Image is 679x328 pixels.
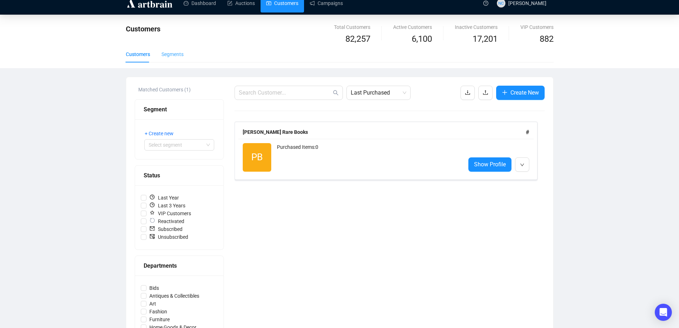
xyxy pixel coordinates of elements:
[146,300,159,308] span: Art
[508,0,546,6] span: [PERSON_NAME]
[146,292,202,300] span: Antiques & Collectibles
[510,88,539,97] span: Create New
[146,202,188,210] span: Last 3 Years
[235,122,545,180] a: [PERSON_NAME] Rare Books#PBPurchased Items:0Show Profile
[465,90,470,95] span: download
[146,210,194,217] span: VIP Customers
[146,194,182,202] span: Last Year
[520,163,524,167] span: down
[526,129,529,136] span: #
[412,32,432,46] span: 6,100
[146,284,162,292] span: Bids
[146,316,173,323] span: Furniture
[455,23,498,31] div: Inactive Customers
[351,86,406,100] span: Last Purchased
[474,160,506,169] span: Show Profile
[251,150,263,165] span: PB
[146,225,185,233] span: Subscribed
[520,23,554,31] div: VIP Customers
[334,23,370,31] div: Total Customers
[502,90,508,95] span: plus
[126,25,160,33] span: Customers
[144,171,215,180] div: Status
[540,34,554,44] span: 882
[473,32,498,46] span: 17,201
[144,261,215,270] div: Departments
[146,308,170,316] span: Fashion
[144,105,215,114] div: Segment
[144,128,179,139] button: + Create new
[333,90,339,96] span: search
[126,50,150,58] div: Customers
[138,86,224,94] div: Matched Customers (1)
[496,86,545,100] button: Create New
[243,128,526,136] div: [PERSON_NAME] Rare Books
[145,130,174,137] span: + Create new
[345,32,370,46] span: 82,257
[483,1,488,6] span: question-circle
[277,143,460,172] div: Purchased Items: 0
[393,23,432,31] div: Active Customers
[655,304,672,321] div: Open Intercom Messenger
[146,217,187,225] span: Reactivated
[239,89,331,97] input: Search Customer...
[468,157,511,172] a: Show Profile
[483,90,488,95] span: upload
[146,233,191,241] span: Unsubscribed
[161,50,184,58] div: Segments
